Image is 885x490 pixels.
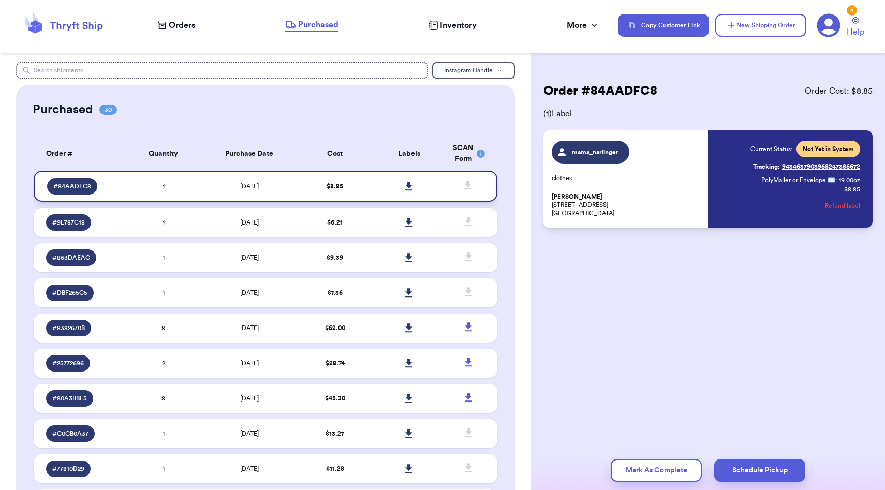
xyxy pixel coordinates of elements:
[714,459,805,482] button: Schedule Pickup
[817,13,840,37] a: 4
[240,255,259,261] span: [DATE]
[844,185,860,194] p: $ 8.85
[753,158,860,175] a: Tracking:9434637903968247386672
[298,19,338,31] span: Purchased
[567,19,599,32] div: More
[715,14,806,37] button: New Shipping Order
[52,324,85,332] span: # 8382670B
[552,174,702,182] p: clothes
[285,19,338,32] a: Purchased
[328,290,343,296] span: $ 7.36
[372,137,446,171] th: Labels
[163,290,165,296] span: 1
[552,193,602,201] span: [PERSON_NAME]
[169,19,195,32] span: Orders
[158,19,195,32] a: Orders
[163,430,165,437] span: 1
[432,62,515,79] button: Instagram Handle
[847,17,864,38] a: Help
[200,137,298,171] th: Purchase Date
[99,105,117,115] span: 30
[761,177,835,183] span: PolyMailer or Envelope ✉️
[52,289,87,297] span: # DBF265C5
[839,176,860,184] span: 19.00 oz
[444,67,493,73] span: Instagram Handle
[325,325,345,331] span: $ 62.00
[803,145,854,153] span: Not Yet in System
[543,108,873,120] span: ( 1 ) Label
[163,466,165,472] span: 1
[52,429,89,438] span: # C0CB0A37
[453,143,485,165] div: SCAN Form
[835,176,837,184] span: :
[327,183,343,189] span: $ 8.85
[33,101,93,118] h2: Purchased
[325,395,345,402] span: $ 45.30
[611,459,702,482] button: Mark As Complete
[429,19,477,32] a: Inventory
[805,85,873,97] span: Order Cost: $ 8.85
[552,192,702,217] p: [STREET_ADDRESS] [GEOGRAPHIC_DATA]
[750,145,792,153] span: Current Status:
[240,183,259,189] span: [DATE]
[240,325,259,331] span: [DATE]
[53,182,91,190] span: # 84AADFC8
[52,218,85,227] span: # 9E787C18
[326,466,344,472] span: $ 11.28
[753,162,780,171] span: Tracking:
[326,430,344,437] span: $ 13.27
[240,219,259,226] span: [DATE]
[162,360,165,366] span: 2
[163,183,165,189] span: 1
[298,137,372,171] th: Cost
[543,83,657,99] h2: Order # 84AADFC8
[618,14,709,37] button: Copy Customer Link
[847,26,864,38] span: Help
[161,395,165,402] span: 8
[240,395,259,402] span: [DATE]
[847,5,857,16] div: 4
[34,137,126,171] th: Order #
[163,219,165,226] span: 1
[163,255,165,261] span: 1
[126,137,200,171] th: Quantity
[240,466,259,472] span: [DATE]
[240,360,259,366] span: [DATE]
[52,359,84,367] span: # 25772696
[16,62,428,79] input: Search shipments...
[240,290,259,296] span: [DATE]
[326,360,345,366] span: $ 28.74
[52,465,84,473] span: # 77810D29
[327,219,343,226] span: $ 6.21
[240,430,259,437] span: [DATE]
[440,19,477,32] span: Inventory
[825,195,860,217] button: Refund label
[161,325,165,331] span: 8
[571,148,620,156] span: mama_narlinger
[52,394,87,403] span: # 80A3BBF5
[52,254,90,262] span: # 863DAEAC
[327,255,343,261] span: $ 9.39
